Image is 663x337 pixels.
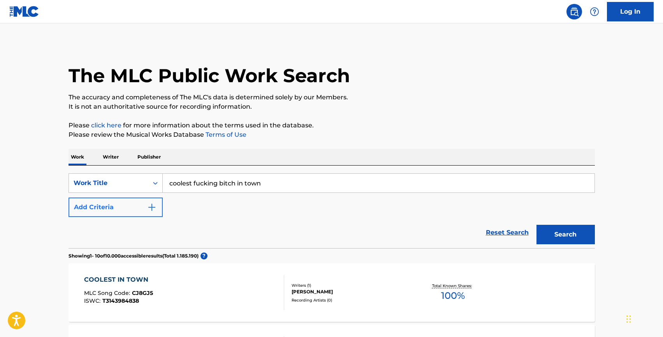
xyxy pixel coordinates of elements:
p: Writer [100,149,121,165]
img: help [590,7,599,16]
p: It is not an authoritative source for recording information. [69,102,595,111]
div: Writers ( 1 ) [292,282,409,288]
h1: The MLC Public Work Search [69,64,350,87]
div: Recording Artists ( 0 ) [292,297,409,303]
p: Work [69,149,86,165]
button: Add Criteria [69,198,163,217]
img: search [570,7,579,16]
a: Public Search [566,4,582,19]
div: Help [587,4,602,19]
div: Widget chat [624,300,663,337]
img: MLC Logo [9,6,39,17]
span: MLC Song Code : [84,289,132,296]
a: click here [91,122,121,129]
div: [PERSON_NAME] [292,288,409,295]
p: Showing 1 - 10 of 10.000 accessible results (Total 1.185.190 ) [69,252,199,259]
p: Total Known Shares: [432,283,474,289]
p: The accuracy and completeness of The MLC's data is determined solely by our Members. [69,93,595,102]
span: T3143984838 [102,297,139,304]
form: Search Form [69,173,595,248]
div: COOLEST IN TOWN [84,275,153,284]
span: ? [200,252,208,259]
iframe: Chat Widget [624,300,663,337]
span: CJ8GJ5 [132,289,153,296]
span: ISWC : [84,297,102,304]
div: Work Title [74,178,144,188]
span: 100 % [441,289,465,303]
a: Terms of Use [204,131,246,138]
p: Please for more information about the terms used in the database. [69,121,595,130]
a: Log In [607,2,654,21]
button: Search [536,225,595,244]
a: COOLEST IN TOWNMLC Song Code:CJ8GJ5ISWC:T3143984838Writers (1)[PERSON_NAME]Recording Artists (0)T... [69,263,595,322]
img: 9d2ae6d4665cec9f34b9.svg [147,203,157,212]
a: Reset Search [482,224,533,241]
div: Trascina [626,307,631,331]
p: Please review the Musical Works Database [69,130,595,139]
p: Publisher [135,149,163,165]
